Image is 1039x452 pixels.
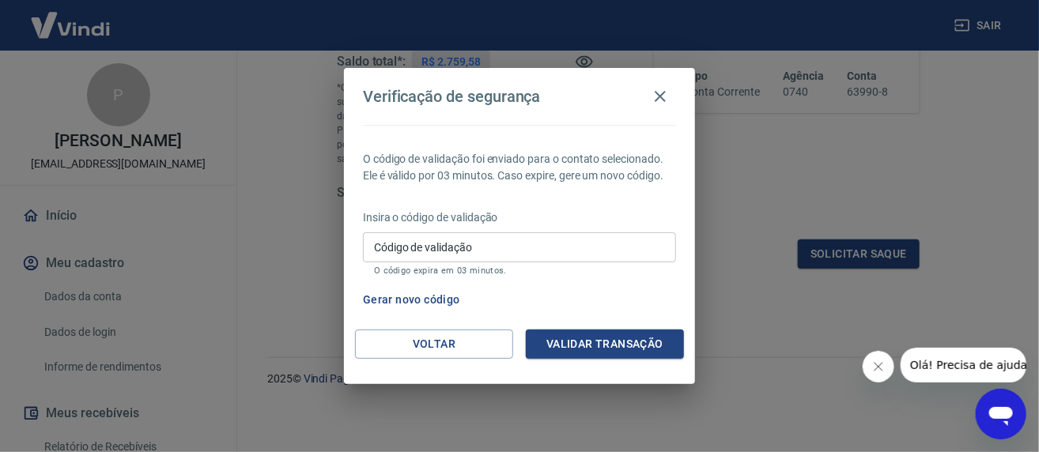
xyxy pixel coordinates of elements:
button: Validar transação [526,330,684,359]
h4: Verificação de segurança [363,87,541,106]
iframe: Fechar mensagem [863,351,894,382]
button: Voltar [355,330,513,359]
p: O código de validação foi enviado para o contato selecionado. Ele é válido por 03 minutos. Caso e... [363,151,676,184]
iframe: Mensagem da empresa [901,348,1026,382]
span: Olá! Precisa de ajuda? [9,11,133,24]
p: O código expira em 03 minutos. [374,266,665,276]
iframe: Botão para abrir a janela de mensagens [976,389,1026,439]
button: Gerar novo código [357,285,467,315]
p: Insira o código de validação [363,209,676,226]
